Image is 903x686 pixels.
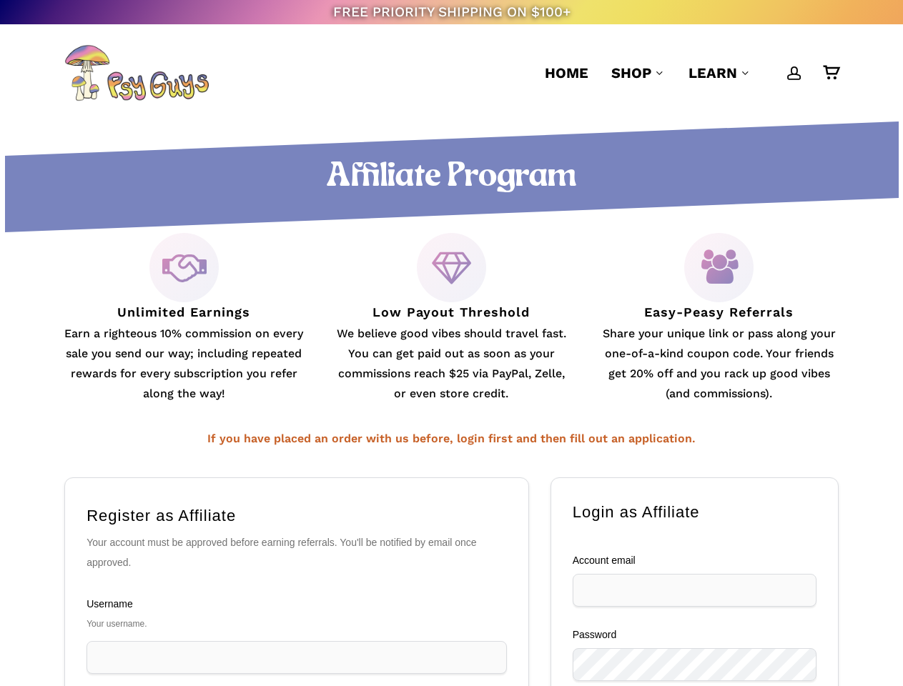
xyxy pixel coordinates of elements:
a: Learn [689,63,751,83]
h2: Login as Affiliate [573,499,802,525]
strong: Easy-Peasy Referrals [644,304,794,319]
div: Username [87,594,507,614]
h1: Affiliate Program [64,157,839,197]
span: Home [545,64,588,81]
img: PsyGuys [64,44,209,101]
span: Learn [689,64,737,81]
a: Shop [611,63,666,83]
p: Your username. [87,614,507,634]
strong: Low Payout Threshold [372,304,530,319]
p: Your account must be approved before earning referrals. You'll be notified by email once approved. [87,532,493,572]
span: Shop [611,64,651,81]
p: Share your unique link or pass along your one-of-a-kind coupon code. Your friends get 20% off and... [600,324,839,404]
p: We believe good vibes should travel fast. You can get paid out as soon as your commissions reach ... [332,324,571,404]
label: Account email [573,550,816,570]
label: Password [573,625,816,645]
a: Home [545,63,588,83]
nav: Main Menu [533,24,839,121]
strong: If you have placed an order with us before, login first and then fill out an application. [207,432,696,445]
strong: Unlimited Earnings [117,304,250,319]
h2: Register as Affiliate [87,503,507,529]
p: Earn a righteous 10% commission on every sale you send our way; including repeated rewards for ev... [64,324,303,404]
